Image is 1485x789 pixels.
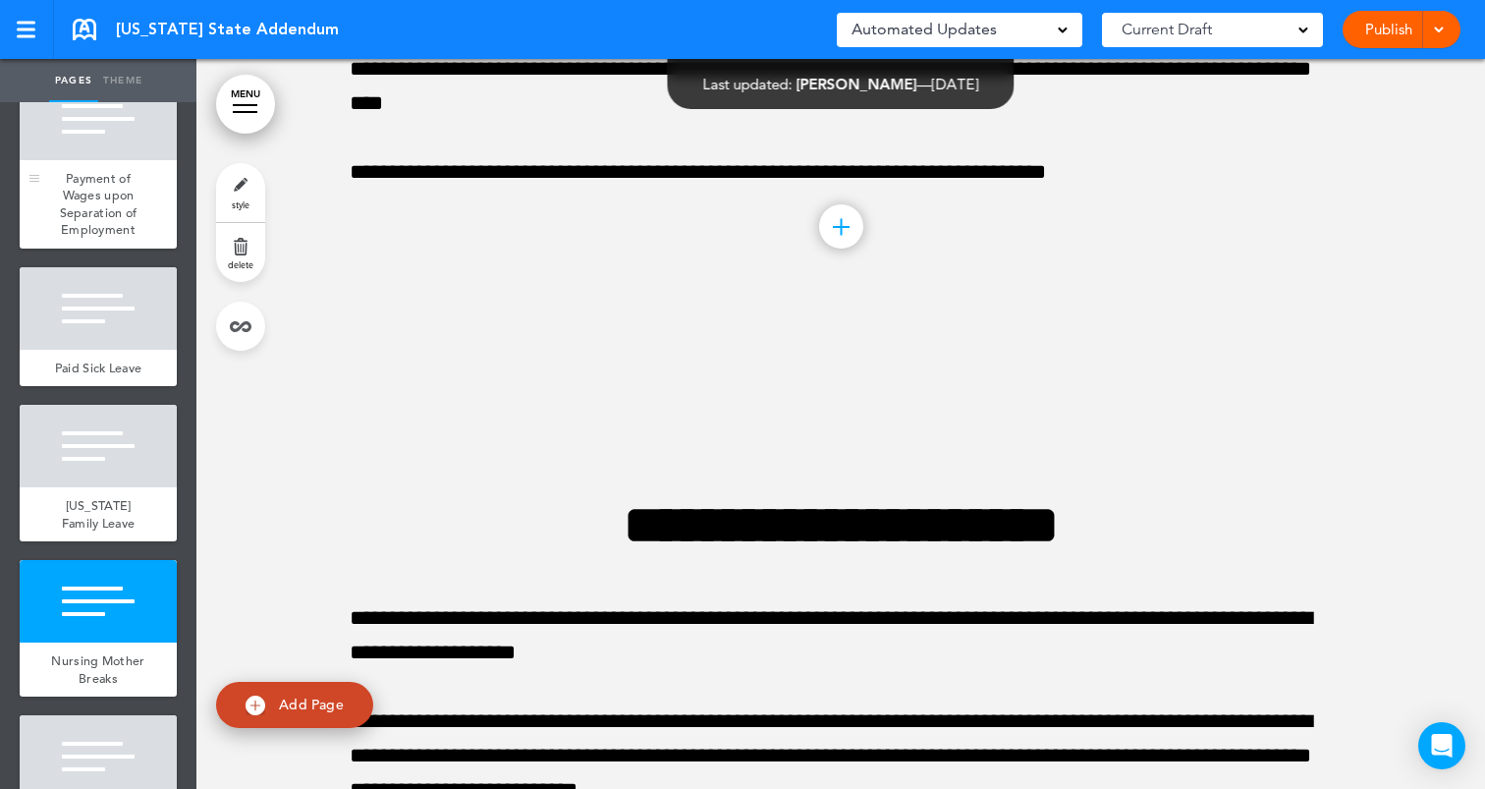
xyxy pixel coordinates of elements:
[20,350,177,387] a: Paid Sick Leave
[932,75,979,93] span: [DATE]
[279,696,344,713] span: Add Page
[49,59,98,102] a: Pages
[51,652,144,687] span: Nursing Mother Breaks
[797,75,917,93] span: [PERSON_NAME]
[216,75,275,134] a: MENU
[703,75,793,93] span: Last updated:
[703,77,979,91] div: —
[1357,11,1419,48] a: Publish
[246,696,265,715] img: add.svg
[116,19,339,40] span: [US_STATE] State Addendum
[62,497,136,532] span: [US_STATE] Family Leave
[20,643,177,697] a: Nursing Mother Breaks
[55,360,142,376] span: Paid Sick Leave
[1418,722,1465,769] div: Open Intercom Messenger
[216,223,265,282] a: delete
[60,170,137,239] span: Payment of Wages upon Separation of Employment
[98,59,147,102] a: Theme
[1122,16,1212,43] span: Current Draft
[232,198,249,210] span: style
[20,160,177,249] a: Payment of Wages upon Separation of Employment
[228,258,253,270] span: delete
[216,682,373,728] a: Add Page
[216,163,265,222] a: style
[20,487,177,541] a: [US_STATE] Family Leave
[852,16,997,43] span: Automated Updates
